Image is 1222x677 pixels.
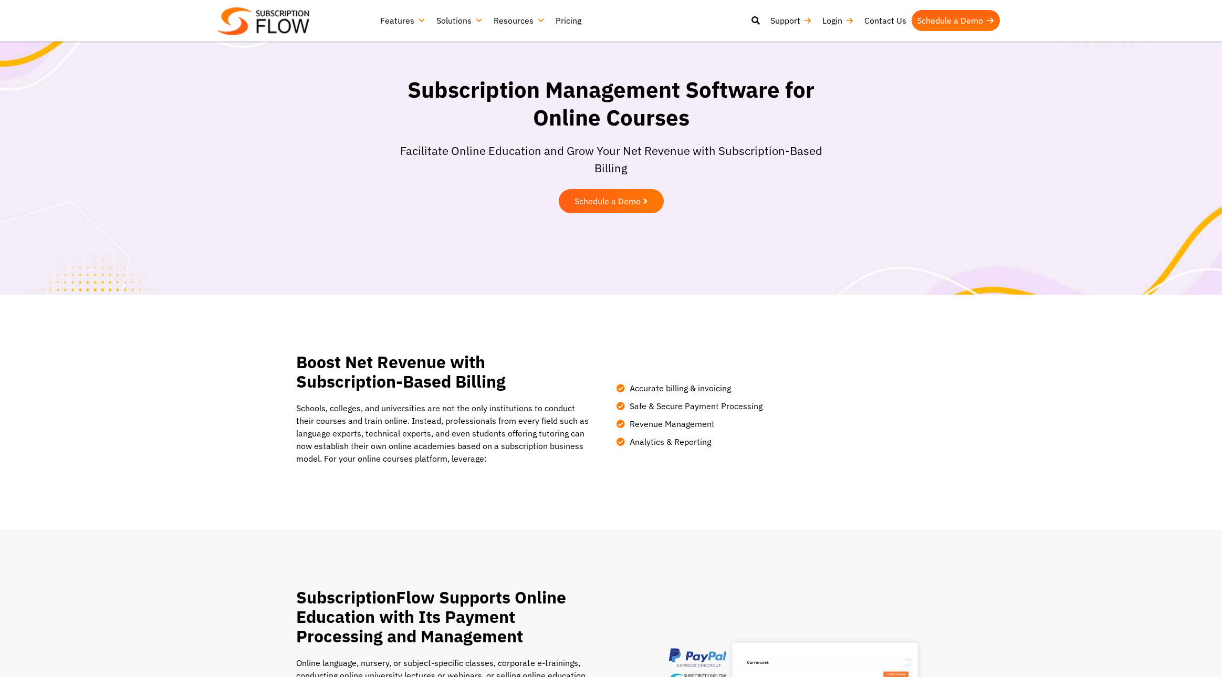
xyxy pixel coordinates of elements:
[217,7,309,35] img: Subscriptionflow
[296,588,598,645] h2: SubscriptionFlow Supports Online Education with Its Payment Processing and Management
[912,10,1000,31] a: Schedule a Demo
[488,10,550,31] a: Resources
[817,10,859,31] a: Login
[296,352,590,391] h2: Boost Net Revenue with Subscription-Based Billing
[575,197,641,205] span: Schedule a Demo
[627,382,731,394] span: Accurate billing & invoicing
[859,10,912,31] a: Contact Us
[627,418,715,430] span: Revenue Management
[431,10,488,31] a: Solutions
[559,189,664,213] a: Schedule a Demo
[765,10,817,31] a: Support
[393,76,829,131] h1: Subscription Management Software for Online Courses
[375,10,431,31] a: Features
[296,402,590,465] p: Schools, colleges, and universities are not the only institutions to conduct their courses and tr...
[627,400,763,412] span: Safe & Secure Payment Processing
[550,10,587,31] a: Pricing
[627,435,711,448] span: Analytics & Reporting
[393,142,829,176] p: Facilitate Online Education and Grow Your Net Revenue with Subscription-Based Billing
